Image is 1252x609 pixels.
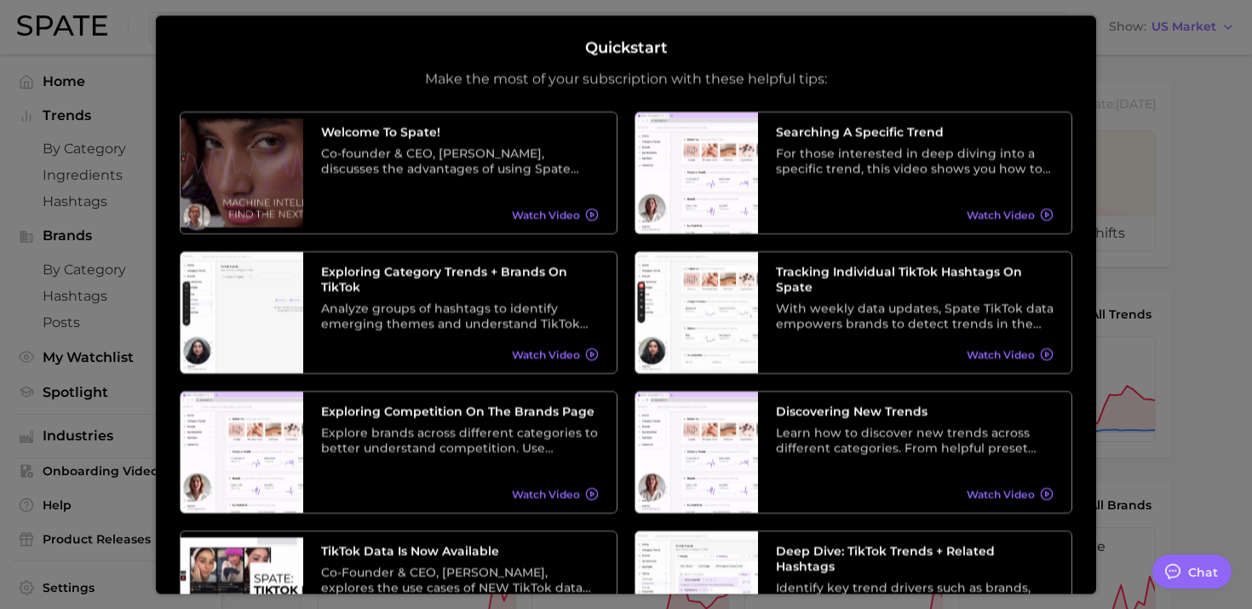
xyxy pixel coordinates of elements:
p: Make the most of your subscription with these helpful tips: [425,71,827,88]
h3: Deep Dive: TikTok Trends + Related Hashtags [776,543,1054,574]
div: Analyze groups of hashtags to identify emerging themes and understand TikTok trends at a higher l... [321,301,599,331]
span: Watch Video [512,488,580,501]
div: Explore brands across different categories to better understand competition. Use different preset... [321,425,599,456]
a: Exploring Category Trends + Brands on TikTokAnalyze groups of hashtags to identify emerging theme... [180,251,617,374]
h3: Exploring Competition on the Brands Page [321,404,599,419]
h3: TikTok data is now available [321,543,599,559]
div: For those interested in deep diving into a specific trend, this video shows you how to search tre... [776,146,1054,176]
div: Co-Founder & CEO, [PERSON_NAME], explores the use cases of NEW TikTok data and its relationship w... [321,565,599,595]
h3: Searching A Specific Trend [776,124,1054,140]
h2: Quickstart [585,39,668,58]
div: Co-founder & CEO, [PERSON_NAME], discusses the advantages of using Spate data as well as its vari... [321,146,599,176]
span: Watch Video [967,488,1035,501]
h3: Exploring Category Trends + Brands on TikTok [321,264,599,295]
a: Welcome to Spate!Co-founder & CEO, [PERSON_NAME], discusses the advantages of using Spate data as... [180,112,617,234]
span: Watch Video [967,348,1035,361]
h3: Welcome to Spate! [321,124,599,140]
span: Watch Video [512,209,580,221]
a: Exploring Competition on the Brands PageExplore brands across different categories to better unde... [180,391,617,514]
h3: Tracking Individual TikTok Hashtags on Spate [776,264,1054,295]
div: With weekly data updates, Spate TikTok data empowers brands to detect trends in the earliest stag... [776,301,1054,331]
h3: Discovering New Trends [776,404,1054,419]
a: Searching A Specific TrendFor those interested in deep diving into a specific trend, this video s... [635,112,1072,234]
a: Tracking Individual TikTok Hashtags on SpateWith weekly data updates, Spate TikTok data empowers ... [635,251,1072,374]
span: Watch Video [512,348,580,361]
div: Learn how to discover new trends across different categories. From helpful preset filters to diff... [776,425,1054,456]
a: Discovering New TrendsLearn how to discover new trends across different categories. From helpful ... [635,391,1072,514]
span: Watch Video [967,209,1035,221]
